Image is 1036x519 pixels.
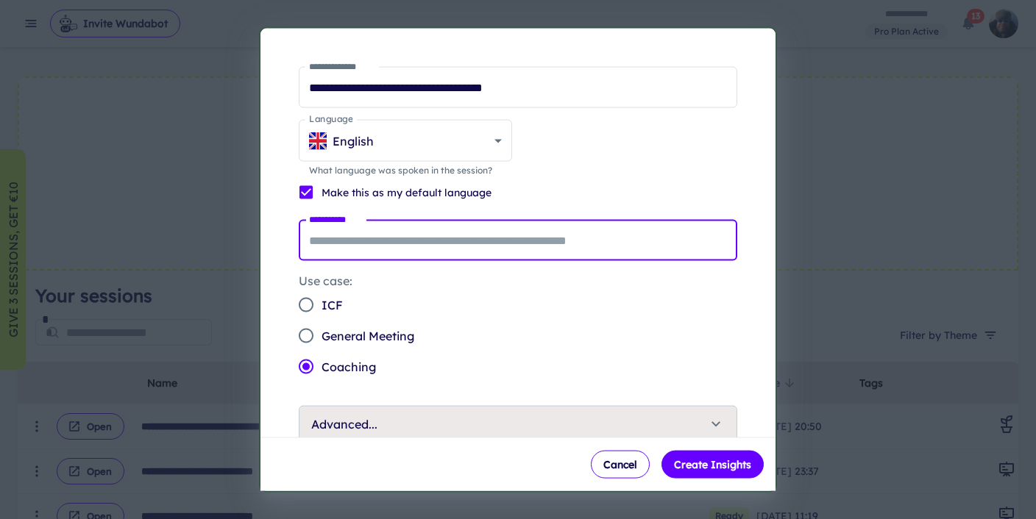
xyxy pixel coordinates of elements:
[311,415,377,433] p: Advanced...
[299,273,352,290] legend: Use case:
[309,164,502,177] p: What language was spoken in the session?
[299,407,737,442] button: Advanced...
[661,450,764,478] button: Create Insights
[322,327,414,345] span: General Meeting
[591,450,650,478] button: Cancel
[309,113,352,126] label: Language
[322,185,492,201] p: Make this as my default language
[322,358,376,376] span: Coaching
[333,132,374,149] p: English
[309,132,327,149] img: GB
[322,296,343,314] span: ICF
